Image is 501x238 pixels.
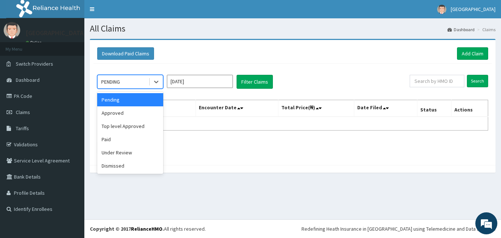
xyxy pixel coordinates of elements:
button: Download Paid Claims [97,47,154,60]
div: Minimize live chat window [120,4,138,21]
img: User Image [437,5,446,14]
a: RelianceHMO [131,226,162,232]
span: We're online! [43,72,101,146]
input: Search by HMO ID [410,75,464,87]
div: Dismissed [97,159,163,172]
span: Switch Providers [16,61,53,67]
div: Approved [97,106,163,120]
div: Under Review [97,146,163,159]
p: [GEOGRAPHIC_DATA] [26,30,86,36]
div: PENDING [101,78,120,85]
input: Select Month and Year [167,75,233,88]
span: Dashboard [16,77,40,83]
th: Total Price(₦) [278,100,354,117]
strong: Copyright © 2017 . [90,226,164,232]
img: User Image [4,22,20,39]
div: Top level Approved [97,120,163,133]
textarea: Type your message and hit 'Enter' [4,160,140,185]
h1: All Claims [90,24,495,33]
th: Status [417,100,451,117]
div: Pending [97,93,163,106]
li: Claims [475,26,495,33]
img: d_794563401_company_1708531726252_794563401 [14,37,30,55]
div: Paid [97,133,163,146]
input: Search [467,75,488,87]
span: Tariffs [16,125,29,132]
footer: All rights reserved. [84,219,501,238]
th: Date Filed [354,100,417,117]
a: Add Claim [457,47,488,60]
div: Chat with us now [38,41,123,51]
a: Online [26,40,43,45]
th: Actions [451,100,488,117]
span: [GEOGRAPHIC_DATA] [451,6,495,12]
span: Claims [16,109,30,116]
button: Filter Claims [237,75,273,89]
div: Redefining Heath Insurance in [GEOGRAPHIC_DATA] using Telemedicine and Data Science! [301,225,495,232]
a: Dashboard [447,26,475,33]
th: Encounter Date [196,100,278,117]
